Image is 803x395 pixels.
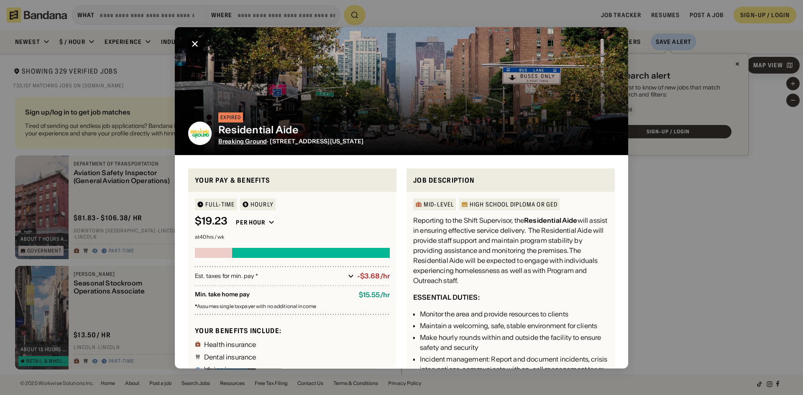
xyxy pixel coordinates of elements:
[218,137,267,145] a: Breaking Ground
[204,341,256,347] div: Health insurance
[236,219,265,226] div: Per hour
[413,215,608,285] div: Reporting to the Shift Supervisor, the will assist in ensuring effective service delivery. The Re...
[195,326,390,335] div: Your benefits include:
[524,216,578,224] div: Residential Aide
[220,115,241,120] div: EXPIRED
[359,291,390,299] div: $ 15.55 / hr
[195,175,390,185] div: Your pay & benefits
[470,201,557,207] div: High School Diploma or GED
[251,201,274,207] div: HOURLY
[195,215,228,227] div: $ 19.23
[420,321,608,331] div: Maintain a welcoming, safe, stable environment for clients
[218,124,608,136] div: Residential Aide
[413,293,480,301] div: ESSENTIAL DUTIES:
[413,175,608,185] div: Job Description
[188,121,212,145] img: Breaking Ground logo
[195,304,390,309] div: Assumes single taxpayer with no additional income
[218,138,608,145] div: · [STREET_ADDRESS][US_STATE]
[420,332,608,352] div: Make hourly rounds within and outside the facility to ensure safety and security
[204,353,256,360] div: Dental insurance
[195,272,345,280] div: Est. taxes for min. pay *
[195,234,390,240] div: at 40 hrs / wk
[357,272,390,280] div: -$3.68/hr
[420,354,608,374] div: Incident management: Report and document incidents, crisis interventions, communicate with on-cal...
[205,201,235,207] div: Full-time
[420,309,608,319] div: Monitor the area and provide resources to clients
[424,201,454,207] div: Mid-Level
[195,291,352,299] div: Min. take home pay
[204,366,255,372] div: Vision insurance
